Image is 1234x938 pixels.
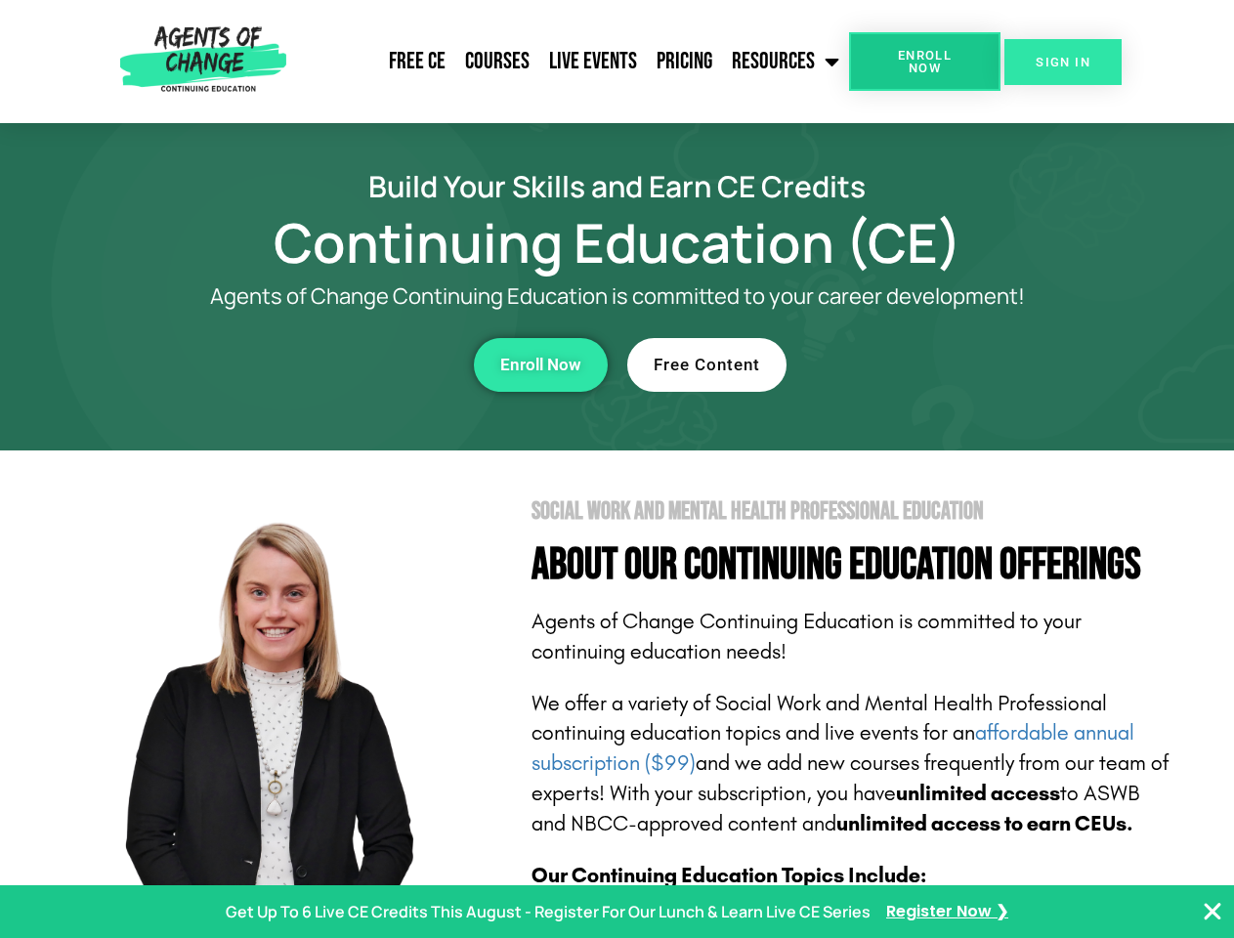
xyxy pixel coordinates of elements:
b: Our Continuing Education Topics Include: [532,863,926,888]
span: Free Content [654,357,760,373]
p: Agents of Change Continuing Education is committed to your career development! [139,284,1096,309]
nav: Menu [294,37,849,86]
b: unlimited access to earn CEUs. [836,811,1133,836]
span: SIGN IN [1036,56,1090,68]
h1: Continuing Education (CE) [61,220,1174,265]
h2: Build Your Skills and Earn CE Credits [61,172,1174,200]
b: unlimited access [896,781,1060,806]
span: Agents of Change Continuing Education is committed to your continuing education needs! [532,609,1082,664]
p: Get Up To 6 Live CE Credits This August - Register For Our Lunch & Learn Live CE Series [226,898,871,926]
button: Close Banner [1201,900,1224,923]
span: Enroll Now [880,49,969,74]
h4: About Our Continuing Education Offerings [532,543,1174,587]
a: SIGN IN [1004,39,1122,85]
a: Courses [455,37,539,86]
a: Free Content [627,338,787,392]
a: Live Events [539,37,647,86]
a: Pricing [647,37,722,86]
p: We offer a variety of Social Work and Mental Health Professional continuing education topics and ... [532,689,1174,839]
a: Enroll Now [474,338,608,392]
h2: Social Work and Mental Health Professional Education [532,499,1174,524]
a: Register Now ❯ [886,898,1008,926]
a: Resources [722,37,849,86]
a: Enroll Now [849,32,1000,91]
span: Enroll Now [500,357,581,373]
a: Free CE [379,37,455,86]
